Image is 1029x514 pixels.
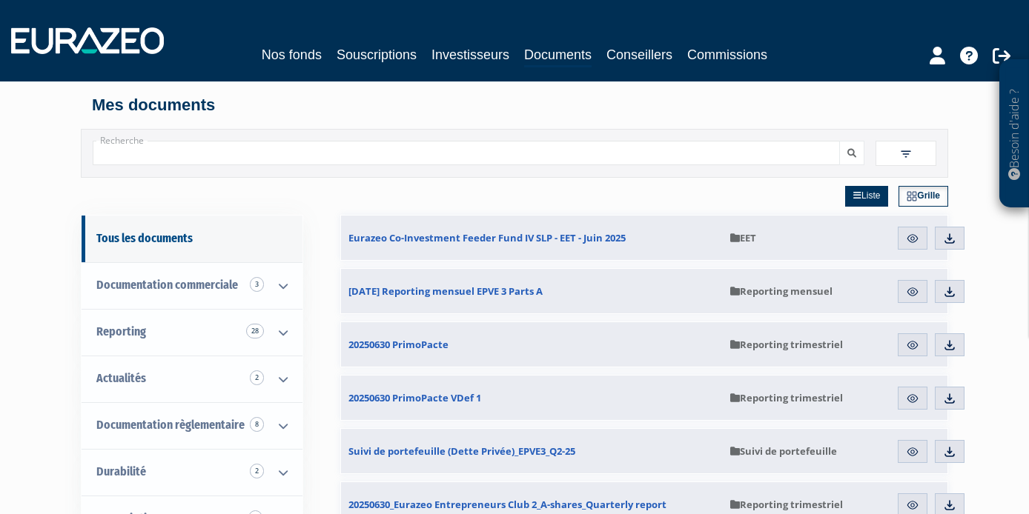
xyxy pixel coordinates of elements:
span: 20250630_Eurazeo Entrepreneurs Club 2_A-shares_Quarterly report [348,498,666,511]
span: 8 [250,417,264,432]
a: Documentation commerciale 3 [82,262,302,309]
img: download.svg [943,392,956,405]
span: Documentation commerciale [96,278,238,292]
a: Souscriptions [337,44,417,65]
span: 2 [250,464,264,478]
a: Reporting 28 [82,309,302,356]
a: Eurazeo Co-Investment Feeder Fund IV SLP - EET - Juin 2025 [341,216,723,260]
span: Actualités [96,371,146,385]
a: Durabilité 2 [82,449,302,495]
a: Liste [845,186,888,207]
a: Tous les documents [82,216,302,262]
img: download.svg [943,232,956,245]
span: Durabilité [96,464,146,478]
a: Documentation règlementaire 8 [82,402,302,449]
span: Reporting [96,324,146,338]
img: download.svg [943,338,956,352]
a: [DATE] Reporting mensuel EPVE 3 Parts A [341,269,723,313]
img: eye.svg [906,445,919,458]
span: Suivi de portefeuille [730,444,837,458]
span: 28 [246,324,264,338]
input: Recherche [93,141,840,165]
span: Reporting trimestriel [730,338,843,351]
img: download.svg [943,498,956,512]
a: Documents [524,44,592,67]
span: EET [730,231,756,244]
img: 1732889491-logotype_eurazeo_blanc_rvb.png [11,27,164,54]
h4: Mes documents [92,96,937,114]
img: eye.svg [906,285,919,298]
span: Documentation règlementaire [96,418,245,432]
img: eye.svg [906,232,919,245]
img: grid.svg [907,191,917,201]
img: download.svg [943,445,956,458]
span: 20250630 PrimoPacte [348,338,449,351]
a: Actualités 2 [82,356,302,402]
img: eye.svg [906,338,919,352]
span: [DATE] Reporting mensuel EPVE 3 Parts A [348,284,543,298]
span: Reporting trimestriel [730,498,843,511]
a: Nos fonds [262,44,322,65]
span: 20250630 PrimoPacte VDef 1 [348,391,481,404]
img: download.svg [943,285,956,298]
span: Reporting trimestriel [730,391,843,404]
a: Conseillers [606,44,672,65]
p: Besoin d'aide ? [1006,67,1023,201]
img: eye.svg [906,392,919,405]
img: filter.svg [899,147,913,161]
a: Grille [899,186,948,207]
span: 3 [250,277,264,292]
span: Suivi de portefeuille (Dette Privée)_EPVE3_Q2-25 [348,444,575,458]
a: Suivi de portefeuille (Dette Privée)_EPVE3_Q2-25 [341,429,723,473]
img: eye.svg [906,498,919,512]
span: 2 [250,370,264,385]
a: Investisseurs [431,44,509,65]
span: Reporting mensuel [730,284,833,298]
a: Commissions [687,44,767,65]
span: Eurazeo Co-Investment Feeder Fund IV SLP - EET - Juin 2025 [348,231,626,244]
a: 20250630 PrimoPacte [341,322,723,367]
a: 20250630 PrimoPacte VDef 1 [341,376,723,420]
